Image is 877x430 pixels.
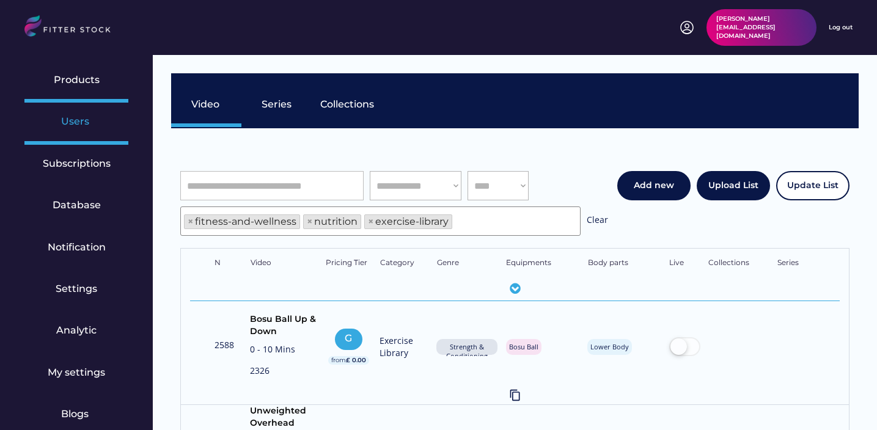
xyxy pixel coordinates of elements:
div: Equipments [506,258,579,270]
div: Settings [56,282,97,296]
div: [PERSON_NAME][EMAIL_ADDRESS][DOMAIN_NAME] [716,15,807,40]
img: LOGO.svg [24,15,121,40]
div: Notification [48,241,106,254]
div: Video [191,98,222,111]
div: Database [53,199,101,212]
div: Collections [320,98,374,111]
div: Users [61,115,92,128]
div: Bosu Ball Up & Down [250,313,317,337]
div: Video [251,258,318,270]
div: £ 0.00 [346,356,366,365]
li: exercise-library [364,214,452,229]
div: Pricing Tier [326,258,372,270]
div: Category [380,258,429,270]
li: fitness-and-wellness [184,214,300,229]
div: from [331,356,346,365]
div: Bosu Ball [509,342,538,351]
span: × [188,217,194,227]
span: × [307,217,313,227]
span: × [368,217,374,227]
div: Subscriptions [43,157,111,170]
div: Clear [587,214,608,229]
div: Products [54,73,100,87]
button: Update List [776,171,849,200]
div: Blogs [61,407,92,421]
div: Series [262,98,292,111]
div: Collections [708,258,769,270]
div: 0 - 10 Mins [250,343,317,359]
div: 2326 [250,365,317,380]
div: N [215,258,242,270]
button: Upload List [697,171,770,200]
li: nutrition [303,214,361,229]
div: Exercise Library [380,335,428,359]
div: Strength & Conditioning [439,342,494,361]
div: G [338,332,359,345]
div: 2588 [215,339,242,351]
button: Add new [617,171,691,200]
img: profile-circle.svg [680,20,694,35]
div: Log out [829,23,853,32]
div: Body parts [588,258,661,270]
div: Genre [437,258,498,270]
div: Analytic [56,324,97,337]
div: My settings [48,366,105,379]
div: Lower Body [590,342,629,351]
div: Live [669,258,700,270]
div: Series [777,258,838,270]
